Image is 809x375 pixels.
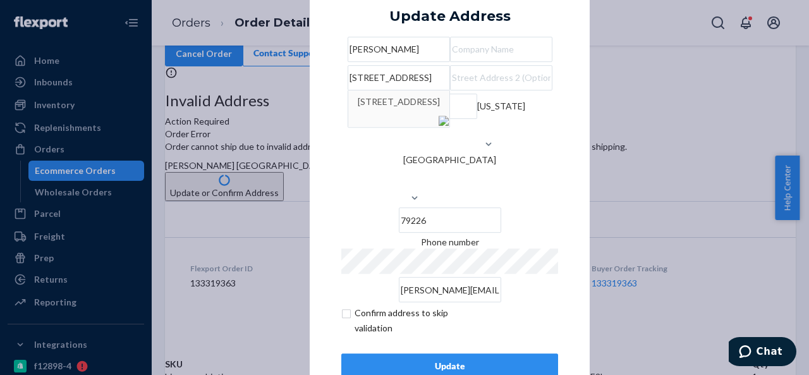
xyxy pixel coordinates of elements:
span: Phone number [421,237,479,247]
input: ZIP Code [399,207,501,233]
iframe: Opens a widget where you can chat to one of our agents [729,337,796,369]
input: First & Last Name [348,37,450,62]
div: Update Address [389,9,511,24]
div: [STREET_ADDRESS] [355,90,443,113]
input: Street Address 2 (Optional) [450,65,552,90]
input: [US_STATE] [501,113,502,138]
img: [object%20Module] [439,116,449,126]
div: Update [352,360,547,372]
input: Company Name [450,37,552,62]
input: [GEOGRAPHIC_DATA] [449,166,451,192]
div: [US_STATE] [477,100,525,113]
div: [GEOGRAPHIC_DATA] [403,154,496,166]
input: Email (Only Required for International) [399,277,501,302]
input: [STREET_ADDRESS] [348,65,450,90]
